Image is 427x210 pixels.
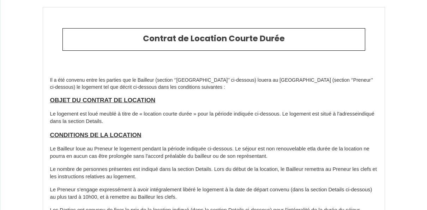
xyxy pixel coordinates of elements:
[50,97,156,104] span: OBJET DU CONTRAT DE LOCATION
[50,166,377,179] span: Le nombre de personnes présentes est indiqué dans la section Details. Lors du début de la locatio...
[50,146,369,159] span: la durée de la location ne pourra en aucun cas être prolongée sans l'accord préalable du bailleur...
[50,187,372,200] span: Le Preneur s'engage expressément à avoir intégralement libéré le logement à la date de départ con...
[50,131,142,138] span: CONDITIONS DE LA LOCATION
[102,118,103,124] span: .
[50,146,312,152] span: Le Bailleur loue au Preneur le logement pendant la période indiquée ci-dessous. Le séjour est non...
[50,111,358,117] span: Le logement est loué meublé à titre de « location courte durée » pour la période indiquée ci-dess...
[68,34,360,44] h2: Contrat de Location Courte Durée
[50,77,378,91] p: Il a été convenu entre les parties que le Bailleur (section ‘’[GEOGRAPHIC_DATA]'’ ci-dessous) lou...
